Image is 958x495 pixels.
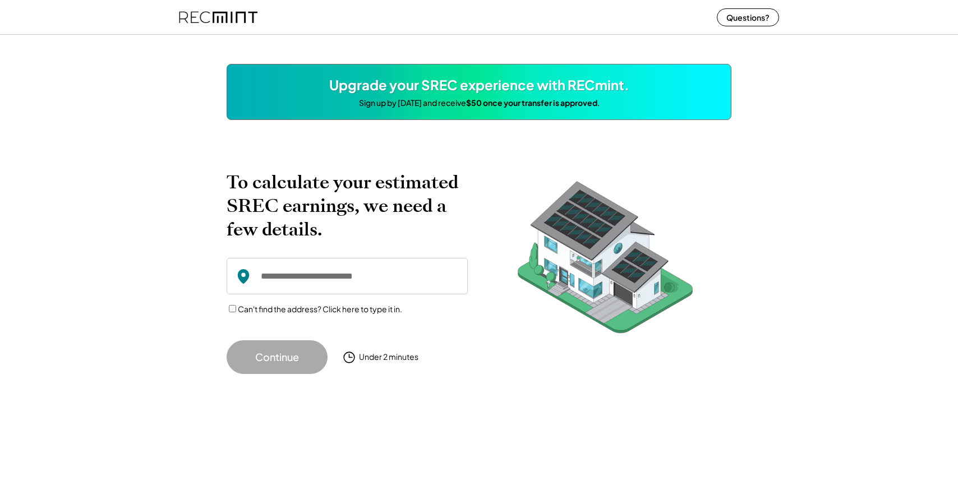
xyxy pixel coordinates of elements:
[466,98,597,108] strong: $50 once your transfer is approved
[227,170,468,241] h2: To calculate your estimated SREC earnings, we need a few details.
[238,304,402,314] label: Can't find the address? Click here to type it in.
[359,98,600,109] div: Sign up by [DATE] and receive .
[359,351,418,363] div: Under 2 minutes
[329,76,629,95] div: Upgrade your SREC experience with RECmint.
[227,340,328,374] button: Continue
[717,8,779,26] button: Questions?
[179,2,257,32] img: recmint-logotype%403x%20%281%29.jpeg
[496,170,715,350] img: RecMintArtboard%207.png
